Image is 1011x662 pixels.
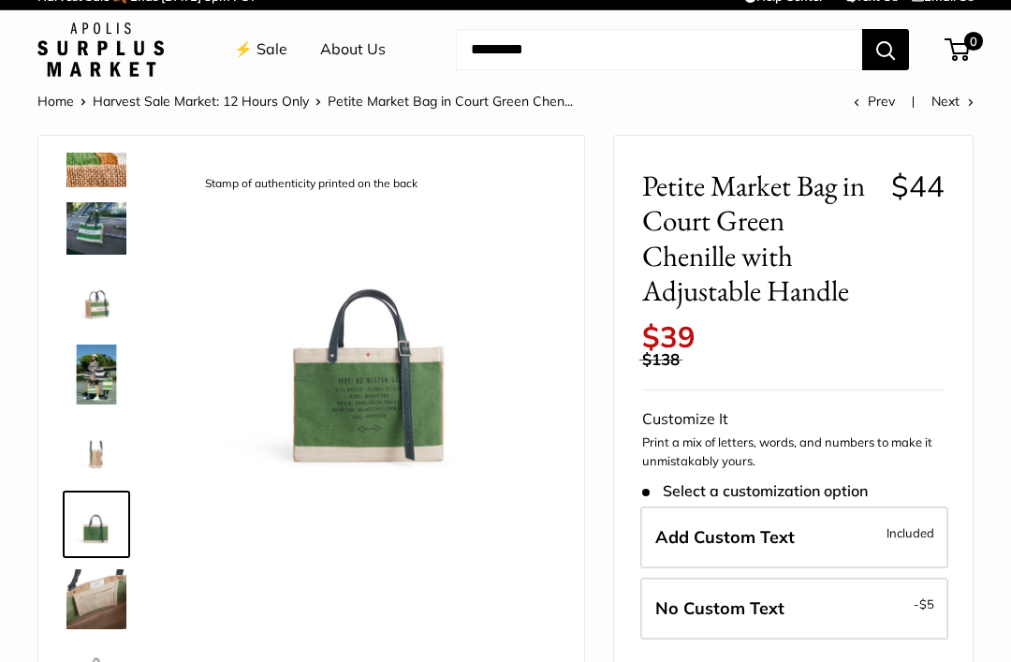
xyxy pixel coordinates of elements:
[854,93,895,110] a: Prev
[919,596,934,611] span: $5
[914,593,934,615] span: -
[655,597,784,619] span: No Custom Text
[63,266,130,333] a: Petite Market Bag in Court Green Chenille with Adjustable Handle
[886,522,934,544] span: Included
[66,419,126,479] img: Petite Market Bag in Court Green Chenille with Adjustable Handle
[328,93,573,110] span: Petite Market Bag in Court Green Chen...
[63,124,130,191] a: description_A close up of our first Chenille Jute Market Bag
[642,434,945,470] p: Print a mix of letters, words, and numbers to make it unmistakably yours.
[320,36,386,64] a: About Us
[891,168,945,204] span: $44
[188,164,556,532] img: description_Stamp of authenticity printed on the back
[66,202,126,254] img: description_Part of our original Chenille Collection
[66,494,126,554] img: description_Stamp of authenticity printed on the back
[642,405,945,434] div: Customize It
[862,29,909,70] button: Search
[234,36,287,64] a: ⚡️ Sale
[946,38,970,61] a: 0
[93,93,309,110] a: Harvest Sale Market: 12 Hours Only
[964,32,983,51] span: 0
[642,169,877,308] span: Petite Market Bag in Court Green Chenille with Adjustable Handle
[931,93,974,110] a: Next
[63,566,130,633] a: Petite Market Bag in Court Green Chenille with Adjustable Handle
[456,29,862,70] input: Search...
[640,578,948,640] label: Leave Blank
[642,482,868,500] span: Select a customization option
[37,89,573,113] nav: Breadcrumb
[66,270,126,330] img: Petite Market Bag in Court Green Chenille with Adjustable Handle
[196,171,427,197] div: Stamp of authenticity printed on the back
[63,491,130,558] a: description_Stamp of authenticity printed on the back
[63,199,130,257] a: description_Part of our original Chenille Collection
[37,22,164,77] img: Apolis: Surplus Market
[642,349,680,369] span: $138
[655,526,795,548] span: Add Custom Text
[63,416,130,483] a: Petite Market Bag in Court Green Chenille with Adjustable Handle
[63,341,130,408] a: Petite Market Bag in Court Green Chenille with Adjustable Handle
[640,507,948,568] label: Add Custom Text
[642,318,696,355] span: $39
[66,345,126,405] img: Petite Market Bag in Court Green Chenille with Adjustable Handle
[37,93,74,110] a: Home
[66,569,126,629] img: Petite Market Bag in Court Green Chenille with Adjustable Handle
[66,127,126,187] img: description_A close up of our first Chenille Jute Market Bag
